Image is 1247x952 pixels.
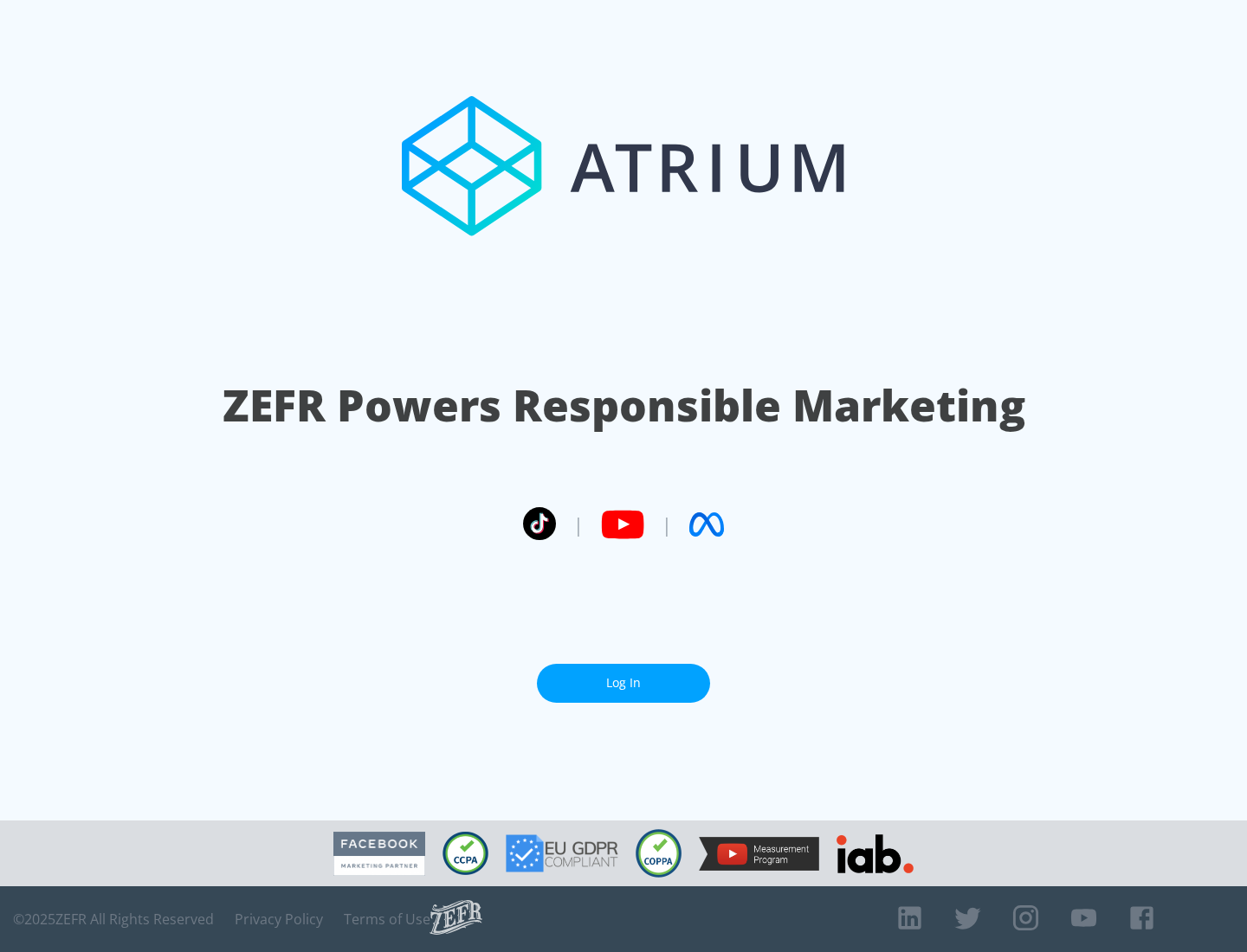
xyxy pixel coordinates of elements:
span: | [662,511,672,537]
a: Privacy Policy [235,910,323,928]
img: GDPR Compliant [506,834,618,872]
img: COPPA Compliant [636,829,682,878]
span: © 2025 ZEFR All Rights Reserved [13,910,214,928]
a: Log In [537,664,710,703]
a: Terms of Use [344,910,430,928]
img: YouTube Measurement Program [699,837,819,871]
h1: ZEFR Powers Responsible Marketing [223,376,1025,435]
img: Facebook Marketing Partner [333,832,425,876]
span: | [573,511,584,537]
img: IAB [837,834,914,873]
img: CCPA Compliant [443,832,488,875]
